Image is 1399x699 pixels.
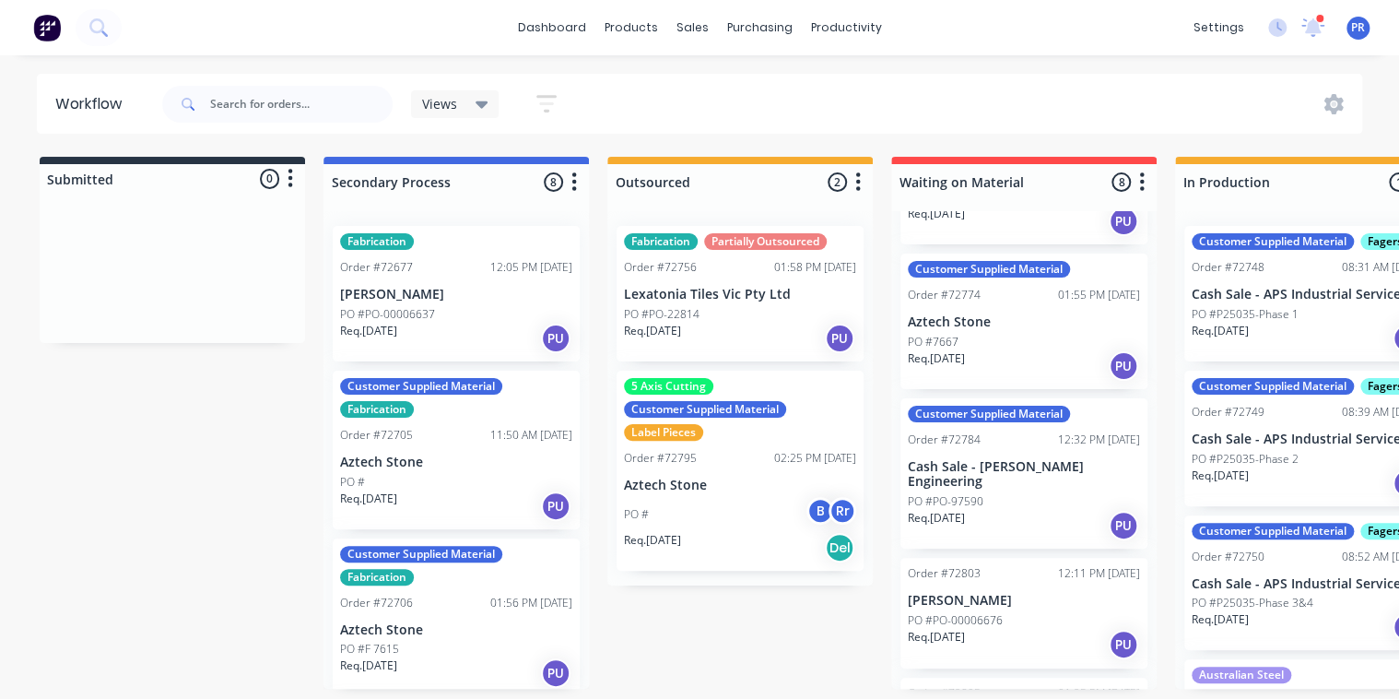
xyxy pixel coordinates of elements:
p: PO #7667 [908,334,958,350]
p: PO #F 7615 [340,641,399,658]
div: Rr [829,497,856,525]
img: Factory [33,14,61,41]
div: Workflow [55,93,131,115]
div: Customer Supplied Material [1192,378,1354,395]
div: Customer Supplied Material [908,406,1070,422]
p: PO # [340,474,365,491]
div: FabricationOrder #7267712:05 PM [DATE][PERSON_NAME]PO #PO-00006637Req.[DATE]PU [333,226,580,361]
p: Req. [DATE] [908,510,965,527]
div: Australian Steel [1192,667,1291,683]
div: 01:58 PM [DATE] [774,259,856,276]
div: Customer Supplied MaterialFabricationOrder #7270511:50 AM [DATE]Aztech StonePO #Req.[DATE]PU [333,371,580,529]
div: Customer Supplied MaterialOrder #7278412:32 PM [DATE]Cash Sale - [PERSON_NAME] EngineeringPO #PO-... [900,398,1147,550]
div: PU [541,658,570,688]
div: purchasing [718,14,802,41]
div: Fabrication [340,401,414,418]
div: PU [1109,630,1138,659]
p: PO #PO-00006676 [908,612,1003,629]
div: Customer Supplied Material [1192,233,1354,250]
div: 5 Axis CuttingCustomer Supplied MaterialLabel PiecesOrder #7279502:25 PM [DATE]Aztech StonePO #BR... [617,371,864,571]
div: Order #72756 [624,259,697,276]
div: B [806,497,834,525]
input: Search for orders... [210,86,393,123]
p: Req. [DATE] [1192,468,1249,484]
div: Order #72750 [1192,549,1264,565]
div: Label Pieces [624,424,703,441]
div: Order #72706 [340,595,413,611]
a: dashboard [509,14,595,41]
div: 5 Axis Cutting [624,378,713,395]
div: PU [825,324,854,353]
div: 12:05 PM [DATE] [490,259,572,276]
div: 01:55 PM [DATE] [1058,287,1140,303]
div: Fabrication [340,233,414,250]
div: Order #72803 [908,565,981,582]
div: settings [1184,14,1253,41]
div: Order #72795 [624,450,697,467]
div: Del [825,533,854,563]
div: Order #72677 [340,259,413,276]
div: Order #72784 [908,432,981,448]
div: Fabrication [624,233,698,250]
p: PO #PO-97590 [908,493,983,510]
div: Partially Outsourced [704,233,827,250]
div: Order #72705 [340,427,413,444]
div: Order #7280312:11 PM [DATE][PERSON_NAME]PO #PO-00006676Req.[DATE]PU [900,558,1147,669]
p: PO #PO-00006637 [340,306,435,323]
div: Customer Supplied Material [1192,523,1354,539]
span: PR [1351,19,1365,36]
div: sales [667,14,718,41]
p: Req. [DATE] [1192,323,1249,339]
span: Views [422,94,457,113]
p: Aztech Stone [908,314,1140,330]
p: [PERSON_NAME] [908,593,1140,609]
p: Req. [DATE] [340,491,397,507]
div: Order #72748 [1192,259,1264,276]
p: PO #P25035-Phase 2 [1192,451,1299,468]
p: PO #P25035-Phase 3&4 [1192,595,1313,611]
div: Customer Supplied Material [624,401,786,418]
div: 12:11 PM [DATE] [1058,565,1140,582]
p: Req. [DATE] [340,323,397,339]
p: Aztech Stone [624,478,856,493]
div: FabricationPartially OutsourcedOrder #7275601:58 PM [DATE]Lexatonia Tiles Vic Pty LtdPO #PO-22814... [617,226,864,361]
div: PU [541,324,570,353]
div: Fabrication [340,569,414,586]
p: Req. [DATE] [1192,611,1249,628]
div: PU [1109,511,1138,540]
div: 02:25 PM [DATE] [774,450,856,467]
p: PO #PO-22814 [624,306,699,323]
div: Customer Supplied Material [908,261,1070,278]
p: PO #P25035-Phase 1 [1192,306,1299,323]
div: productivity [802,14,891,41]
p: Req. [DATE] [908,206,965,222]
div: PU [1109,351,1138,381]
div: Customer Supplied Material [340,378,502,395]
div: Customer Supplied MaterialFabricationOrder #7270601:56 PM [DATE]Aztech StonePO #F 7615Req.[DATE]PU [333,539,580,697]
div: Customer Supplied MaterialOrder #7277401:55 PM [DATE]Aztech StonePO #7667Req.[DATE]PU [900,254,1147,389]
p: PO # [624,506,649,523]
p: Aztech Stone [340,455,572,470]
p: Lexatonia Tiles Vic Pty Ltd [624,287,856,302]
p: Aztech Stone [340,622,572,638]
div: 01:56 PM [DATE] [490,595,572,611]
p: Cash Sale - [PERSON_NAME] Engineering [908,459,1140,491]
div: PU [541,492,570,521]
div: Order #72749 [1192,404,1264,421]
p: Req. [DATE] [908,350,965,367]
p: Req. [DATE] [624,532,681,549]
div: products [595,14,667,41]
div: 11:50 AM [DATE] [490,427,572,444]
div: PU [1109,207,1138,236]
div: Order #72774 [908,287,981,303]
p: Req. [DATE] [624,323,681,339]
p: [PERSON_NAME] [340,287,572,302]
p: Req. [DATE] [340,658,397,674]
div: 12:32 PM [DATE] [1058,432,1140,448]
p: Req. [DATE] [908,629,965,646]
div: Customer Supplied Material [340,546,502,563]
